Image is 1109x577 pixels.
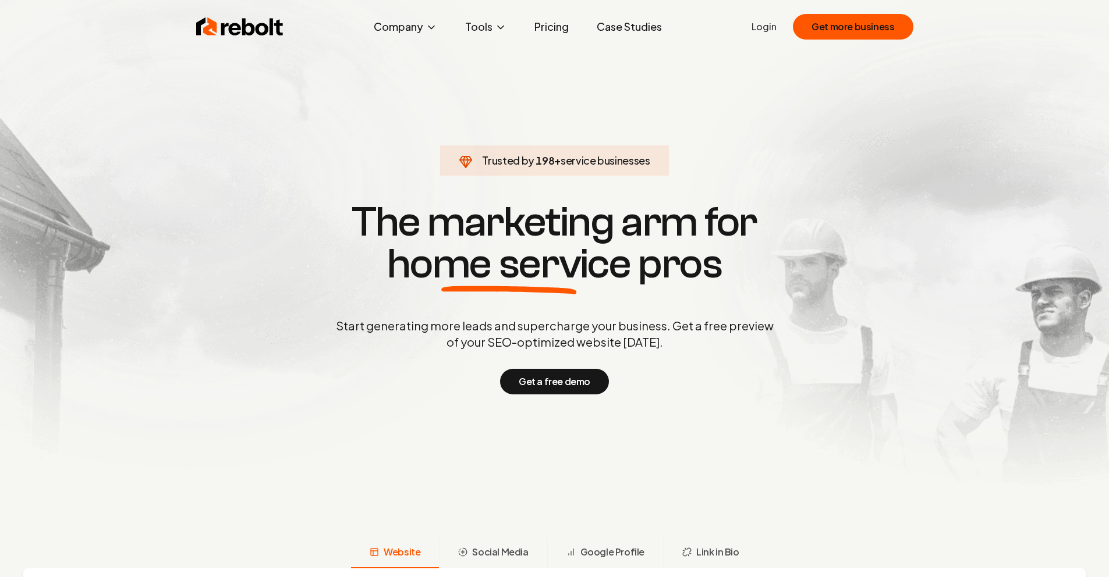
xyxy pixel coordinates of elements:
button: Link in Bio [663,538,758,568]
span: Social Media [472,545,528,559]
button: Company [364,15,447,38]
span: Website [384,545,420,559]
a: Case Studies [587,15,671,38]
button: Website [351,538,439,568]
img: Rebolt Logo [196,15,284,38]
button: Tools [456,15,516,38]
button: Social Media [439,538,547,568]
a: Pricing [525,15,578,38]
span: + [554,154,561,167]
p: Start generating more leads and supercharge your business. Get a free preview of your SEO-optimiz... [334,318,776,350]
button: Get more business [793,14,913,40]
span: service businesses [561,154,650,167]
span: Google Profile [580,545,644,559]
button: Get a free demo [500,369,609,394]
span: 198 [536,152,554,169]
span: Link in Bio [696,545,739,559]
span: home service [387,243,631,285]
a: Login [752,20,777,34]
h1: The marketing arm for pros [275,201,834,285]
button: Google Profile [547,538,663,568]
span: Trusted by [482,154,534,167]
